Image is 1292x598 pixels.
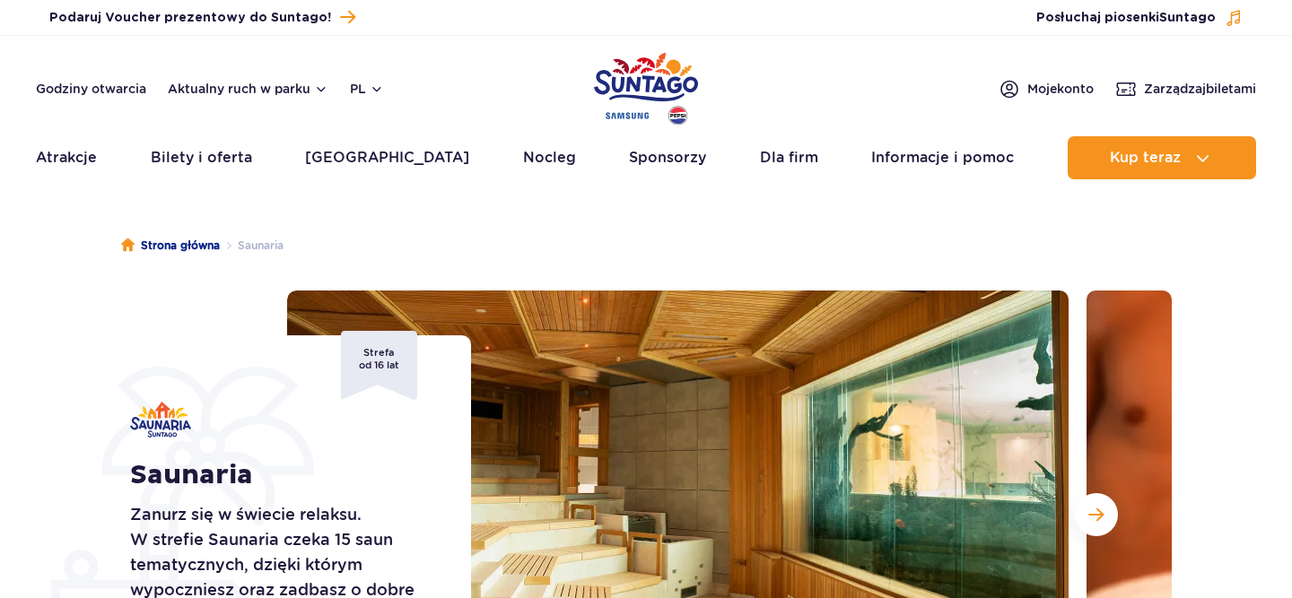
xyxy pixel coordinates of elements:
[168,82,328,96] button: Aktualny ruch w parku
[999,78,1094,100] a: Mojekonto
[151,136,252,179] a: Bilety i oferta
[49,5,355,30] a: Podaruj Voucher prezentowy do Suntago!
[1027,80,1094,98] span: Moje konto
[121,237,220,255] a: Strona główna
[220,237,284,255] li: Saunaria
[36,80,146,98] a: Godziny otwarcia
[130,402,191,438] img: Saunaria
[341,331,417,400] div: Strefa od 16 lat
[1036,9,1243,27] button: Posłuchaj piosenkiSuntago
[36,136,97,179] a: Atrakcje
[1075,493,1118,536] button: Następny slajd
[760,136,818,179] a: Dla firm
[1110,150,1181,166] span: Kup teraz
[594,45,698,127] a: Park of Poland
[523,136,576,179] a: Nocleg
[871,136,1014,179] a: Informacje i pomoc
[1144,80,1256,98] span: Zarządzaj biletami
[350,80,384,98] button: pl
[1068,136,1256,179] button: Kup teraz
[1115,78,1256,100] a: Zarządzajbiletami
[629,136,706,179] a: Sponsorzy
[130,459,431,491] h1: Saunaria
[1159,12,1216,24] span: Suntago
[1036,9,1216,27] span: Posłuchaj piosenki
[49,9,331,27] span: Podaruj Voucher prezentowy do Suntago!
[305,136,469,179] a: [GEOGRAPHIC_DATA]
